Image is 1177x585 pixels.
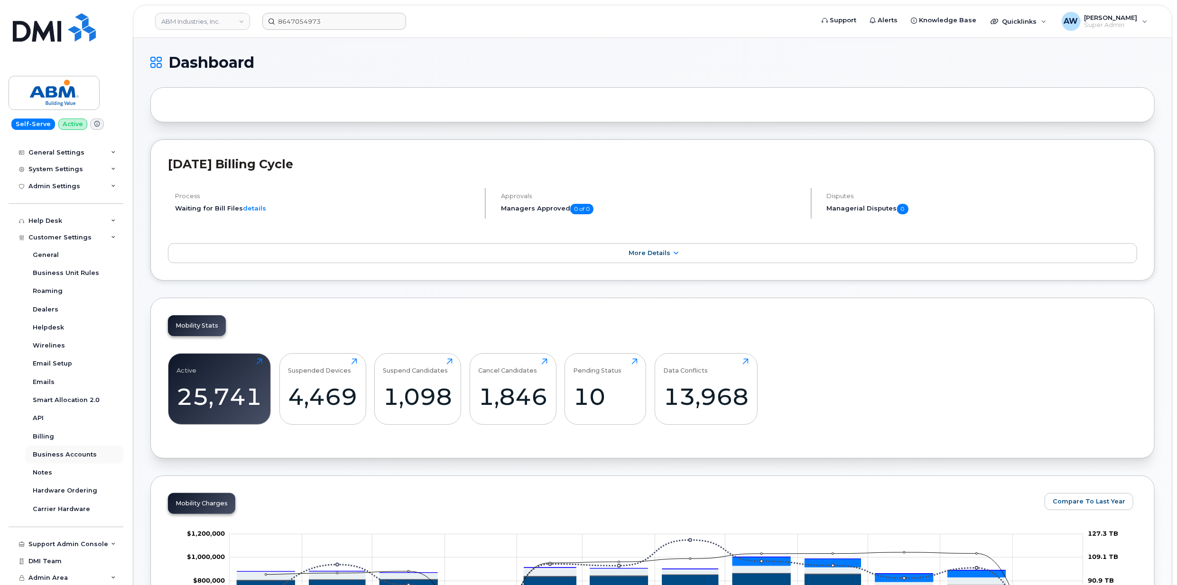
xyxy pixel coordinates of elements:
span: Dashboard [168,55,254,70]
tspan: $800,000 [193,576,225,584]
span: 0 of 0 [570,204,593,214]
span: More Details [629,249,670,256]
div: Cancel Candidates [478,358,537,374]
tspan: 90.9 TB [1088,576,1114,584]
g: $0 [193,576,225,584]
h4: Process [175,192,477,200]
tspan: 127.3 TB [1088,530,1118,537]
div: Data Conflicts [663,358,708,374]
g: $0 [187,553,225,560]
div: 10 [574,383,638,411]
tspan: $1,200,000 [187,530,225,537]
span: Compare To Last Year [1053,497,1125,506]
div: 4,469 [288,383,357,411]
h4: Disputes [827,192,1137,200]
a: Data Conflicts13,968 [663,358,749,419]
a: details [243,204,266,212]
li: Waiting for Bill Files [175,204,477,213]
a: Cancel Candidates1,846 [478,358,547,419]
a: Pending Status10 [574,358,638,419]
a: Active25,741 [177,358,262,419]
h2: [DATE] Billing Cycle [168,157,1137,171]
div: 25,741 [177,383,262,411]
h5: Managers Approved [501,204,803,214]
button: Compare To Last Year [1045,493,1133,510]
h5: Managerial Disputes [827,204,1137,214]
h4: Approvals [501,192,803,200]
div: Pending Status [574,358,622,374]
div: 1,098 [383,383,453,411]
div: Active [177,358,197,374]
tspan: 109.1 TB [1088,553,1118,560]
tspan: $1,000,000 [187,553,225,560]
a: Suspend Candidates1,098 [383,358,453,419]
div: Suspend Candidates [383,358,448,374]
div: 1,846 [478,383,547,411]
div: Suspended Devices [288,358,351,374]
div: 13,968 [663,383,749,411]
a: Suspended Devices4,469 [288,358,357,419]
span: 0 [897,204,908,214]
g: $0 [187,530,225,537]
